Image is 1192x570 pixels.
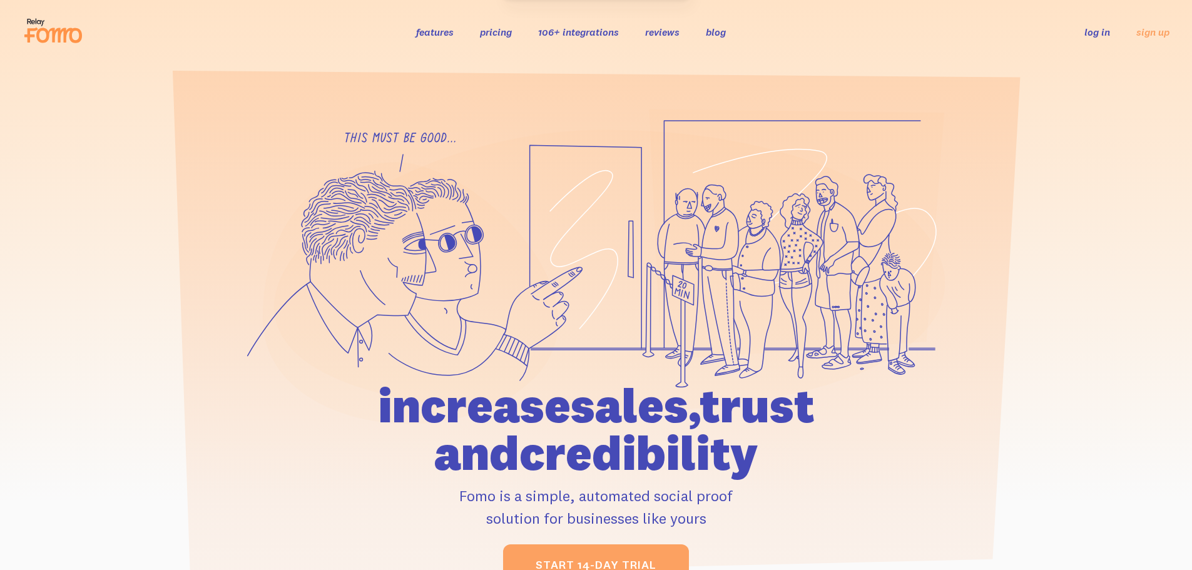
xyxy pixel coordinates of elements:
a: sign up [1136,26,1169,39]
a: blog [706,26,726,38]
a: 106+ integrations [538,26,619,38]
h1: increase sales, trust and credibility [307,382,886,477]
a: log in [1084,26,1110,38]
p: Fomo is a simple, automated social proof solution for businesses like yours [307,484,886,529]
a: features [416,26,454,38]
a: pricing [480,26,512,38]
a: reviews [645,26,680,38]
